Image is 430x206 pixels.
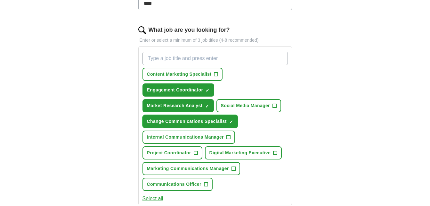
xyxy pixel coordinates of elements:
button: Project Coordinator [142,146,202,159]
img: search.png [138,26,146,34]
button: Market Research Analyst✓ [142,99,214,112]
span: Content Marketing Specialist [147,71,212,78]
input: Type a job title and press enter [142,52,288,65]
span: Change Communications Specialist [147,118,227,125]
span: Market Research Analyst [147,102,203,109]
span: Marketing Communications Manager [147,165,229,172]
span: ✓ [206,88,209,93]
button: Social Media Manager [216,99,281,112]
span: Engagement Coordinator [147,87,203,93]
button: Communications Officer [142,178,213,191]
span: Digital Marketing Executive [209,150,271,156]
button: Marketing Communications Manager [142,162,240,175]
span: Internal Communications Manager [147,134,224,141]
label: What job are you looking for? [149,26,230,34]
span: Communications Officer [147,181,201,188]
span: ✓ [229,119,233,124]
span: Social Media Manager [221,102,270,109]
span: ✓ [205,104,209,109]
span: Project Coordinator [147,150,191,156]
button: Digital Marketing Executive [205,146,282,159]
button: Internal Communications Manager [142,131,235,144]
button: Content Marketing Specialist [142,68,223,81]
button: Select all [142,195,163,202]
p: Enter or select a minimum of 3 job titles (4-8 recommended) [138,37,292,44]
button: Engagement Coordinator✓ [142,83,215,97]
button: Change Communications Specialist✓ [142,115,238,128]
